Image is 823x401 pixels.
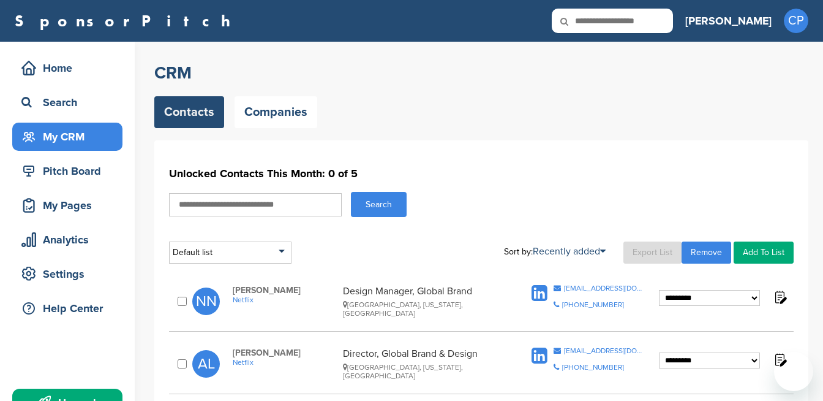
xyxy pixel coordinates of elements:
[343,300,506,318] div: [GEOGRAPHIC_DATA], [US_STATE], [GEOGRAPHIC_DATA]
[233,285,336,296] span: [PERSON_NAME]
[351,192,407,217] button: Search
[12,294,122,323] a: Help Center
[623,242,682,264] a: Export List
[562,364,624,371] div: [PHONE_NUMBER]
[685,7,772,34] a: [PERSON_NAME]
[564,347,645,354] div: [EMAIL_ADDRESS][DOMAIN_NAME]
[772,352,787,367] img: Notes
[564,285,645,292] div: [EMAIL_ADDRESS][DOMAIN_NAME]
[562,301,624,308] div: [PHONE_NUMBER]
[533,245,606,258] a: Recently added
[192,350,220,378] span: AL
[774,352,813,391] iframe: Button to launch messaging window
[192,288,220,315] span: NN
[12,54,122,82] a: Home
[169,242,291,264] div: Default list
[12,123,122,151] a: My CRM
[15,13,238,29] a: SponsorPitch
[233,358,336,367] a: Netflix
[233,296,336,304] a: Netflix
[18,297,122,319] div: Help Center
[18,229,122,251] div: Analytics
[685,12,772,29] h3: [PERSON_NAME]
[12,191,122,220] a: My Pages
[235,96,317,128] a: Companies
[18,194,122,216] div: My Pages
[18,160,122,182] div: Pitch Board
[18,91,122,113] div: Search
[772,289,787,305] img: Notes
[18,263,122,285] div: Settings
[504,246,606,256] div: Sort by:
[343,285,506,318] div: Design Manager, Global Brand
[682,242,731,264] a: Remove
[12,260,122,288] a: Settings
[343,348,506,380] div: Director, Global Brand & Design
[154,96,224,128] a: Contacts
[734,242,794,264] a: Add To List
[18,126,122,148] div: My CRM
[233,348,336,358] span: [PERSON_NAME]
[784,9,808,33] span: CP
[343,363,506,380] div: [GEOGRAPHIC_DATA], [US_STATE], [GEOGRAPHIC_DATA]
[18,57,122,79] div: Home
[12,157,122,185] a: Pitch Board
[169,162,794,185] h1: Unlocked Contacts This Month: 0 of 5
[12,88,122,116] a: Search
[12,226,122,254] a: Analytics
[154,62,808,84] h2: CRM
